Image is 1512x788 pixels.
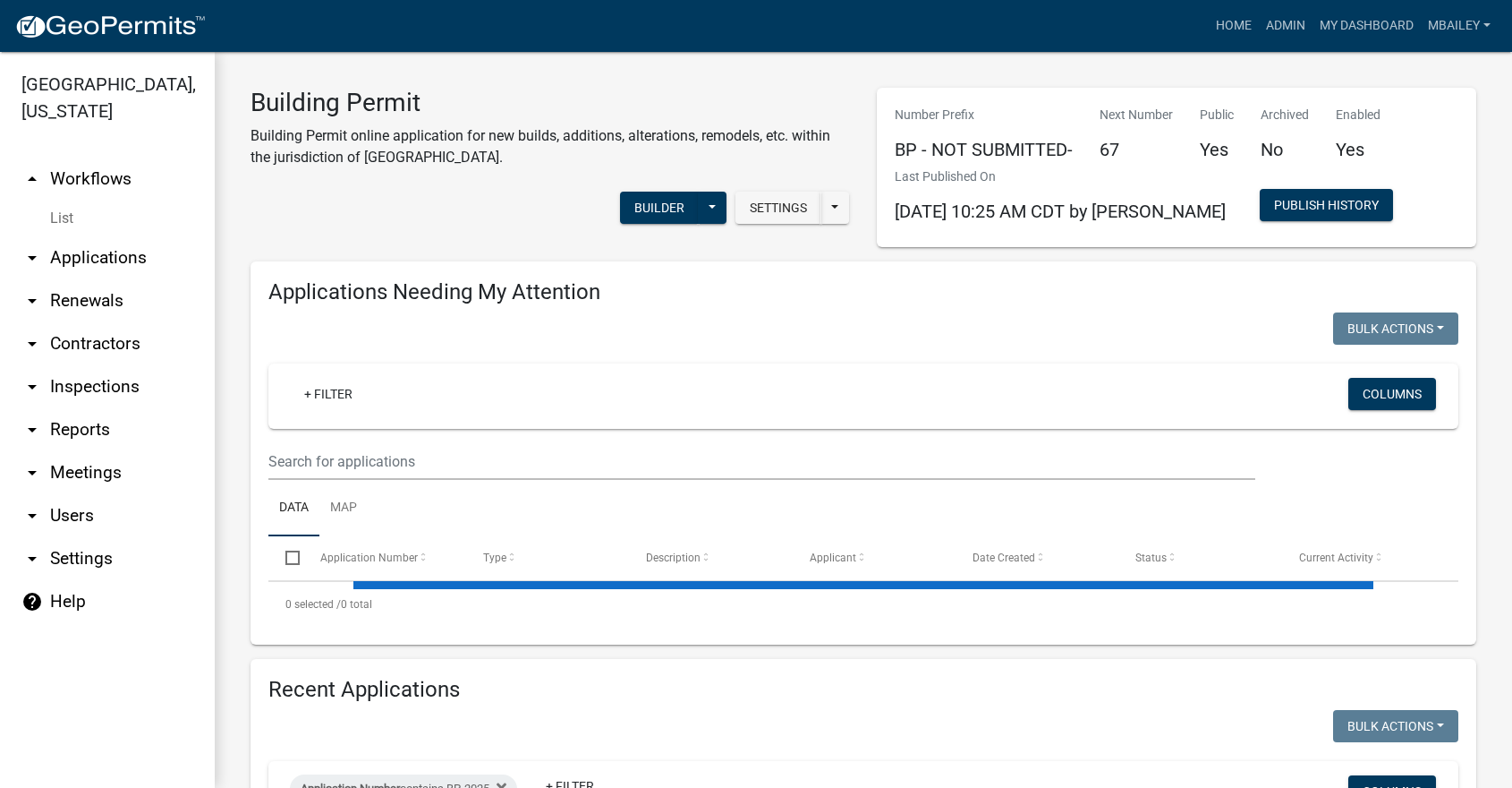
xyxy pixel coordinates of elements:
[21,376,43,398] i: arrow_drop_down
[1261,139,1309,160] h5: No
[268,443,1255,480] input: Search for applications
[268,536,302,579] datatable-header-cell: Select
[466,536,629,579] datatable-header-cell: Type
[1282,536,1445,579] datatable-header-cell: Current Activity
[268,582,1458,627] div: 0 total
[251,88,850,118] h3: Building Permit
[895,106,1073,124] p: Number Prefix
[268,279,1458,305] h4: Applications Needing My Attention
[21,505,43,527] i: arrow_drop_down
[1261,106,1309,124] p: Archived
[21,333,43,355] i: arrow_drop_down
[1260,200,1393,214] wm-modal-confirm: Workflow Publish History
[21,548,43,570] i: arrow_drop_down
[810,552,856,564] span: Applicant
[1421,9,1498,43] a: mbailey
[290,378,367,410] a: + Filter
[895,201,1226,222] span: [DATE] 10:25 AM CDT by [PERSON_NAME]
[251,125,850,168] p: Building Permit online application for new builds, additions, alterations, remodels, etc. within ...
[1209,9,1259,43] a: Home
[895,139,1073,160] h5: BP - NOT SUBMITTED-
[21,462,43,484] i: arrow_drop_down
[21,247,43,269] i: arrow_drop_down
[1260,189,1393,221] button: Publish History
[646,552,701,564] span: Description
[21,419,43,441] i: arrow_drop_down
[1135,552,1167,564] span: Status
[1200,106,1234,124] p: Public
[1312,9,1421,43] a: My Dashboard
[1333,313,1458,345] button: Bulk Actions
[956,536,1118,579] datatable-header-cell: Date Created
[1336,106,1380,124] p: Enabled
[1348,378,1436,410] button: Columns
[268,677,1458,703] h4: Recent Applications
[302,536,465,579] datatable-header-cell: Application Number
[1333,710,1458,742] button: Bulk Actions
[320,552,418,564] span: Application Number
[483,552,506,564] span: Type
[1118,536,1281,579] datatable-header-cell: Status
[1299,552,1373,564] span: Current Activity
[1100,139,1173,160] h5: 67
[895,167,1226,186] p: Last Published On
[620,192,699,224] button: Builder
[21,168,43,190] i: arrow_drop_up
[629,536,792,579] datatable-header-cell: Description
[1200,139,1234,160] h5: Yes
[319,480,368,537] a: Map
[1336,139,1380,160] h5: Yes
[973,552,1035,564] span: Date Created
[1100,106,1173,124] p: Next Number
[268,480,319,537] a: Data
[21,591,43,612] i: help
[285,598,341,611] span: 0 selected /
[793,536,956,579] datatable-header-cell: Applicant
[735,192,821,224] button: Settings
[21,290,43,312] i: arrow_drop_down
[1259,9,1312,43] a: Admin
